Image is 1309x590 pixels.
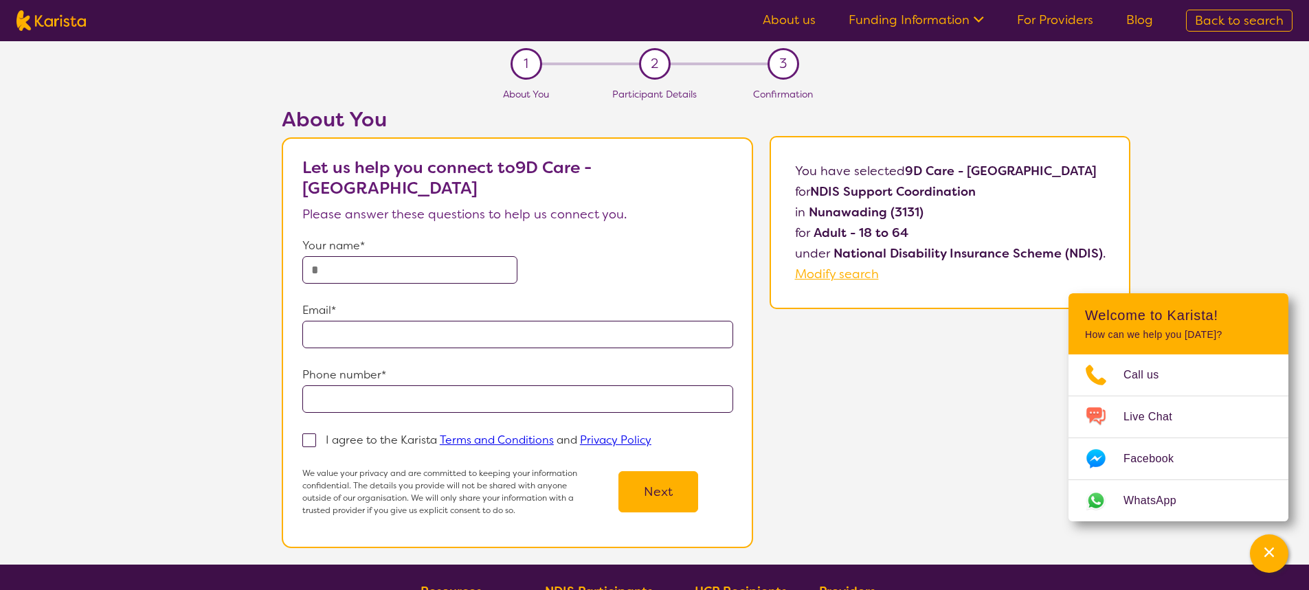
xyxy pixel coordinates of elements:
button: Channel Menu [1250,534,1288,573]
a: Web link opens in a new tab. [1069,480,1288,521]
b: Adult - 18 to 64 [814,225,908,241]
a: Back to search [1186,10,1293,32]
span: 1 [524,54,528,74]
button: Next [618,471,698,512]
p: You have selected [795,161,1106,284]
span: Facebook [1123,449,1190,469]
img: Karista logo [16,10,86,31]
p: Your name* [302,236,733,256]
span: Participant Details [612,88,697,100]
b: National Disability Insurance Scheme (NDIS) [833,245,1103,262]
a: For Providers [1017,12,1093,28]
p: How can we help you [DATE]? [1085,329,1272,341]
b: NDIS Support Coordination [810,183,976,200]
p: for [795,223,1106,243]
p: Please answer these questions to help us connect you. [302,204,733,225]
a: Modify search [795,266,879,282]
h2: About You [282,107,753,132]
span: Back to search [1195,12,1284,29]
p: in [795,202,1106,223]
a: Funding Information [849,12,984,28]
p: under . [795,243,1106,264]
p: We value your privacy and are committed to keeping your information confidential. The details you... [302,467,584,517]
a: Blog [1126,12,1153,28]
b: 9D Care - [GEOGRAPHIC_DATA] [905,163,1097,179]
span: Call us [1123,365,1176,385]
p: I agree to the Karista and [326,433,651,447]
span: 3 [779,54,787,74]
p: for [795,181,1106,202]
span: Live Chat [1123,407,1189,427]
h2: Welcome to Karista! [1085,307,1272,324]
a: Privacy Policy [580,433,651,447]
span: 2 [651,54,658,74]
p: Phone number* [302,365,733,385]
span: Confirmation [753,88,813,100]
span: About You [503,88,549,100]
a: About us [763,12,816,28]
b: Nunawading (3131) [809,204,924,220]
a: Terms and Conditions [440,433,554,447]
p: Email* [302,300,733,321]
div: Channel Menu [1069,293,1288,521]
span: WhatsApp [1123,490,1193,511]
ul: Choose channel [1069,354,1288,521]
b: Let us help you connect to 9D Care - [GEOGRAPHIC_DATA] [302,157,592,199]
